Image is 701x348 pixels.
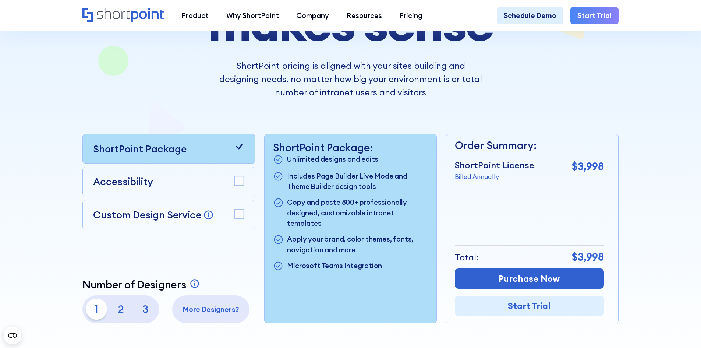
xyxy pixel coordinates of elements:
[455,138,604,154] p: Order Summary:
[287,234,428,255] p: Apply your brand, color themes, fonts, navigation and more
[455,159,534,172] p: ShortPoint License
[287,154,378,166] p: Unlimited designs and edits
[181,10,209,21] div: Product
[273,141,428,154] p: ShortPoint Package:
[4,327,21,344] button: Open CMP widget
[93,174,153,189] p: Accessibility
[93,141,187,156] p: ShortPoint Package
[86,299,107,320] p: 1
[226,10,279,21] div: Why ShortPoint
[219,59,482,99] p: ShortPoint pricing is aligned with your sites building and designing needs, no matter how big you...
[391,7,432,25] a: Pricing
[82,8,164,23] a: Home
[338,7,391,25] a: Resources
[455,251,479,264] p: Total:
[217,7,288,25] a: Why ShortPoint
[173,7,217,25] a: Product
[455,268,604,289] a: Purchase Now
[497,7,563,25] a: Schedule Demo
[296,10,329,21] div: Company
[569,263,701,348] iframe: Chat Widget
[287,7,338,25] a: Company
[570,7,619,25] a: Start Trial
[347,10,382,21] div: Resources
[287,197,428,229] p: Copy and paste 800+ professionally designed, customizable intranet templates
[93,208,201,221] p: Custom Design Service
[287,171,428,192] p: Includes Page Builder Live Mode and Theme Builder design tools
[572,249,604,265] p: $3,998
[287,260,382,272] p: Microsoft Teams Integration
[455,172,534,181] p: Billed Annually
[82,278,202,291] a: Number of Designers
[82,278,186,291] p: Number of Designers
[455,296,604,316] a: Start Trial
[399,10,422,21] div: Pricing
[572,159,604,175] p: $3,998
[135,299,156,320] p: 3
[176,304,246,315] p: More Designers?
[110,299,131,320] p: 2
